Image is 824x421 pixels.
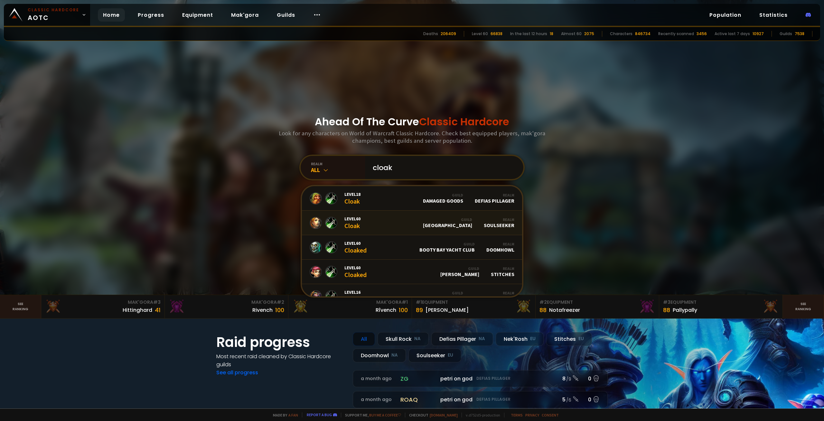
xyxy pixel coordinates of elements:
[783,295,824,318] a: Seeranking
[405,413,458,417] span: Checkout
[277,299,284,305] span: # 2
[419,242,475,246] div: Guild
[440,266,479,271] div: Guild
[302,235,522,260] a: Level60CloakedGuildBooty Bay Yacht ClubRealmDoomhowl
[307,412,332,417] a: Report a bug
[780,31,792,37] div: Guilds
[169,299,284,306] div: Mak'Gora
[530,336,536,342] small: EU
[416,299,531,306] div: Equipment
[216,369,258,376] a: See all progress
[423,193,463,204] div: Damaged Goods
[663,306,670,314] div: 88
[402,299,408,305] span: # 1
[226,8,264,22] a: Mak'gora
[491,266,514,271] div: Realm
[484,217,514,228] div: Soulseeker
[391,352,398,359] small: NA
[441,31,456,37] div: 206409
[41,295,165,318] a: Mak'Gora#3Hittinghard41
[475,291,514,295] div: Realm
[155,306,161,314] div: 41
[369,413,401,417] a: Buy me a coffee
[475,291,514,302] div: Defias Pillager
[431,332,493,346] div: Defias Pillager
[542,413,559,417] a: Consent
[430,291,463,302] div: Milk Factory
[344,240,367,246] span: Level 60
[378,332,429,346] div: Skull Rock
[539,299,547,305] span: # 2
[578,336,584,342] small: EU
[491,266,514,277] div: Stitches
[376,306,396,314] div: Rîvench
[177,8,218,22] a: Equipment
[635,31,651,37] div: 846734
[302,186,522,211] a: Level18CloakGuildDamaged GoodsRealmDefias Pillager
[550,31,553,37] div: 18
[423,31,438,37] div: Deaths
[753,31,764,37] div: 10927
[423,217,472,228] div: [GEOGRAPHIC_DATA]
[659,295,783,318] a: #3Equipment88Pallypally
[546,332,592,346] div: Stitches
[496,332,544,346] div: Nek'Rosh
[472,31,488,37] div: Level 60
[311,166,365,174] div: All
[440,266,479,277] div: [PERSON_NAME]
[561,31,582,37] div: Almost 60
[344,289,365,295] span: Level 16
[344,191,360,197] span: Level 18
[486,242,514,253] div: Doomhowl
[610,31,632,37] div: Characters
[399,306,408,314] div: 100
[673,306,697,314] div: Pallypally
[353,332,375,346] div: All
[252,306,273,314] div: Rivench
[302,211,522,235] a: Level60CloakGuild[GEOGRAPHIC_DATA]RealmSoulseeker
[423,217,472,222] div: Guild
[430,291,463,295] div: Guild
[353,349,406,362] div: Doomhowl
[288,413,298,417] a: a fan
[216,332,345,352] h1: Raid progress
[658,31,694,37] div: Recently scanned
[484,217,514,222] div: Realm
[549,306,580,314] div: Notafreezer
[423,193,463,197] div: Guild
[28,7,79,23] span: AOTC
[539,299,655,306] div: Equipment
[663,299,779,306] div: Equipment
[288,295,412,318] a: Mak'Gora#1Rîvench100
[754,8,793,22] a: Statistics
[353,391,608,408] a: a month agoroaqpetri on godDefias Pillager5 /60
[45,299,161,306] div: Mak'Gora
[475,193,514,197] div: Realm
[98,8,125,22] a: Home
[275,306,284,314] div: 100
[341,413,401,417] span: Support me,
[426,306,469,314] div: [PERSON_NAME]
[344,240,367,254] div: Cloaked
[430,413,458,417] a: [DOMAIN_NAME]
[414,336,421,342] small: NA
[344,191,360,205] div: Cloak
[344,216,360,222] span: Level 60
[584,31,594,37] div: 2075
[216,352,345,368] h4: Most recent raid cleaned by Classic Hardcore guilds
[165,295,288,318] a: Mak'Gora#2Rivench100
[302,260,522,284] a: Level60CloakedGuild[PERSON_NAME]RealmStitches
[419,114,509,129] span: Classic Hardcore
[536,295,659,318] a: #2Equipment88Notafreezer
[344,265,367,271] span: Level 60
[412,295,536,318] a: #1Equipment89[PERSON_NAME]
[276,129,548,144] h3: Look for any characters on World of Warcraft Classic Hardcore. Check best equipped players, mak'g...
[715,31,750,37] div: Active last 7 days
[344,289,365,303] div: Cloaker
[292,299,408,306] div: Mak'Gora
[448,352,453,359] small: EU
[525,413,539,417] a: Privacy
[353,370,608,387] a: a month agozgpetri on godDefias Pillager8 /90
[133,8,169,22] a: Progress
[416,306,423,314] div: 89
